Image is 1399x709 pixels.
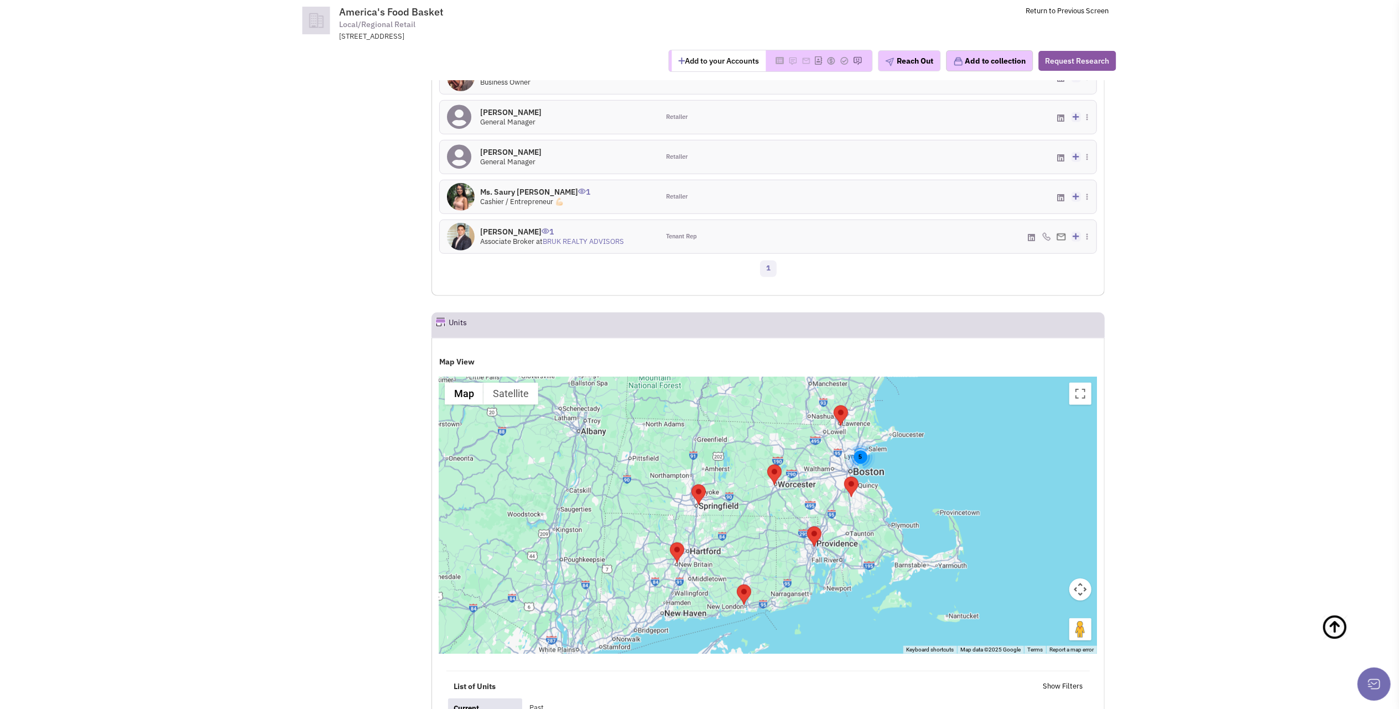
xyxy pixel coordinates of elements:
[483,383,538,405] button: Show satellite imagery
[340,32,628,42] div: [STREET_ADDRESS]
[1049,647,1094,653] a: Report a map error
[666,232,697,241] span: Tenant Rep
[666,192,688,201] span: Retailer
[542,228,549,234] img: icon-UserInteraction.png
[826,56,835,65] img: Please add to your accounts
[666,153,688,161] span: Retailer
[480,77,531,87] span: Business Owner
[1322,603,1377,675] a: Back To Top
[1069,383,1091,405] button: Toggle fullscreen view
[845,442,875,472] div: 5
[447,183,475,211] img: GrC7YGwUqk6wbmp7xaPTZg.jpg
[953,56,963,66] img: icon-collection-lavender.png
[578,189,586,194] img: icon-UserInteraction.png
[480,117,535,127] span: General Manager
[543,237,624,246] a: BRUK REALTY ADVISORS
[666,113,688,122] span: Retailer
[1038,51,1116,71] button: Request Research
[760,260,777,277] a: 1
[447,223,475,251] img: xBiENmwG5EOjK1-VRQmV-A.jpg
[737,585,751,605] div: America's Food Basket
[536,237,624,246] span: at
[1043,681,1083,692] a: Show Filters
[442,639,479,654] a: Open this area in Google Maps (opens a new window)
[906,646,954,654] button: Keyboard shortcuts
[480,237,534,246] span: Associate Broker
[449,313,467,337] h2: Units
[480,187,590,197] h4: Ms. Saury [PERSON_NAME]
[445,383,483,405] button: Show street map
[1042,232,1051,241] img: icon-phone.png
[340,6,444,18] span: America's Food Basket
[1069,578,1091,601] button: Map camera controls
[578,179,590,197] span: 1
[1026,6,1109,15] a: Return to Previous Screen
[672,50,766,71] button: Add to your Accounts
[960,647,1021,653] span: Map data ©2025 Google
[290,7,341,34] img: icon-default-company.png
[691,484,706,505] div: America's Food Basket
[454,681,761,691] h4: List of Units
[442,639,479,654] img: Google
[853,56,862,65] img: Please add to your accounts
[807,526,821,547] div: America's Food Basket
[788,56,797,65] img: Please add to your accounts
[542,218,554,237] span: 1
[670,543,684,563] div: America's Food Basket
[1069,618,1091,640] button: Drag Pegman onto the map to open Street View
[767,465,782,485] div: America's Food Basket
[480,107,542,117] h4: [PERSON_NAME]
[885,58,894,66] img: plane.png
[480,157,535,166] span: General Manager
[480,227,624,237] h4: [PERSON_NAME]
[480,147,542,157] h4: [PERSON_NAME]
[439,357,1097,367] h4: Map View
[840,56,849,65] img: Please add to your accounts
[802,56,810,65] img: Please add to your accounts
[340,19,416,30] span: Local/Regional Retail
[844,477,859,497] div: America's Food Basket
[1057,233,1066,241] img: Email%20Icon.png
[1027,647,1043,653] a: Terms
[480,197,564,206] span: Cashier / Entrepreneur 💪🏻
[946,50,1033,71] button: Add to collection
[878,50,940,71] button: Reach Out
[834,405,848,426] div: America's Food Basket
